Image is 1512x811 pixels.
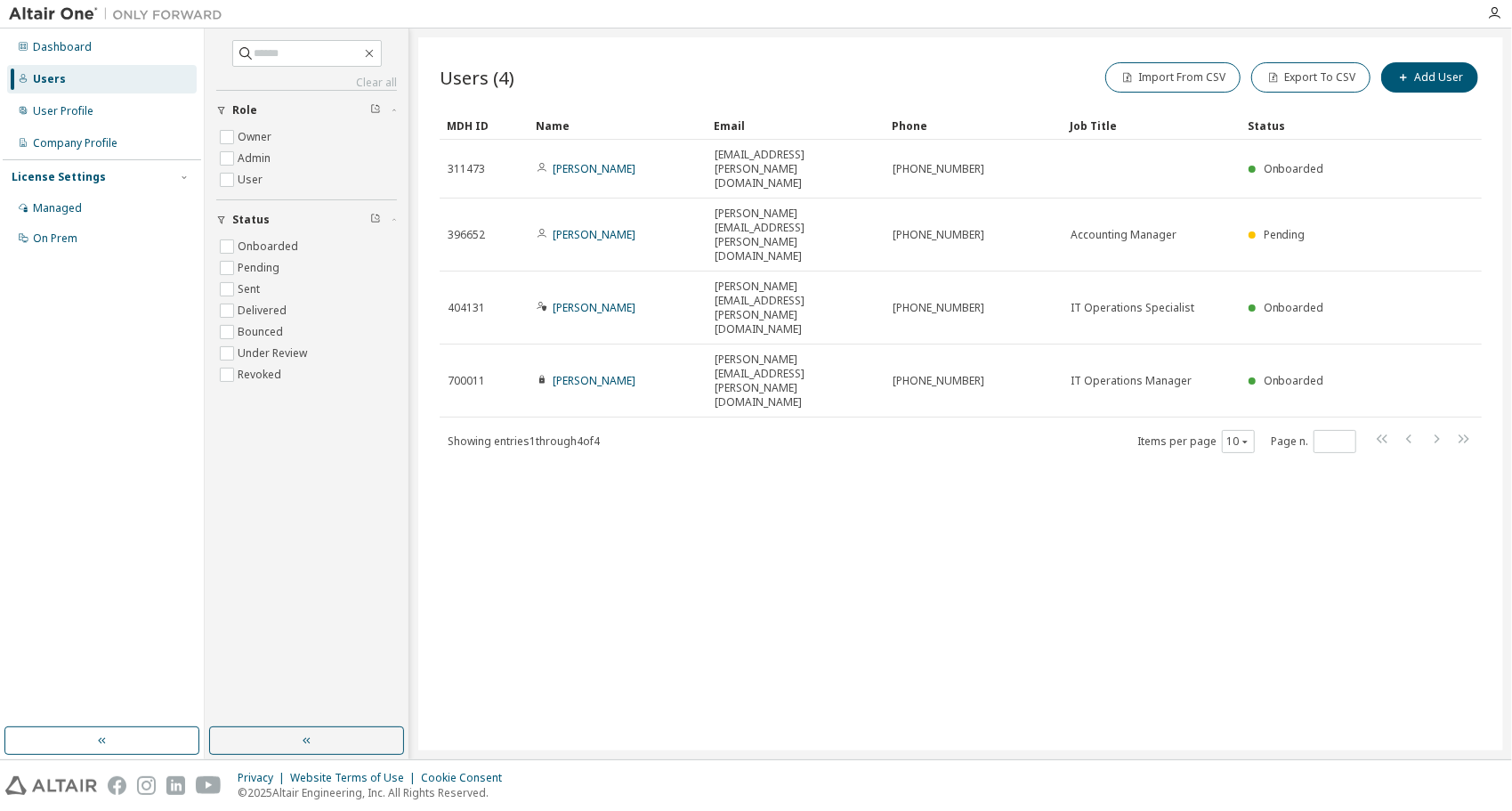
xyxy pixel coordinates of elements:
[1226,434,1250,449] button: 10
[893,301,984,315] span: [PHONE_NUMBER]
[1071,301,1194,315] span: IT Operations Specialist
[9,5,231,23] img: Altair One
[1264,161,1324,176] span: Onboarded
[33,231,77,246] div: On Prem
[553,373,635,388] a: [PERSON_NAME]
[238,257,283,279] label: Pending
[216,91,397,130] button: Role
[893,162,984,176] span: [PHONE_NUMBER]
[232,213,270,227] span: Status
[232,103,257,118] span: Role
[238,148,274,169] label: Admin
[196,776,222,795] img: youtube.svg
[1071,374,1192,388] span: IT Operations Manager
[137,776,156,795] img: instagram.svg
[33,104,93,118] div: User Profile
[536,111,699,140] div: Name
[448,374,485,388] span: 700011
[1251,62,1371,93] button: Export To CSV
[216,200,397,239] button: Status
[238,321,287,343] label: Bounced
[238,126,275,148] label: Owner
[1070,111,1233,140] div: Job Title
[370,103,381,118] span: Clear filter
[448,228,485,242] span: 396652
[714,111,877,140] div: Email
[447,111,522,140] div: MDH ID
[553,300,635,315] a: [PERSON_NAME]
[108,776,126,795] img: facebook.svg
[238,279,263,300] label: Sent
[12,170,106,184] div: License Settings
[5,776,97,795] img: altair_logo.svg
[1137,430,1255,453] span: Items per page
[448,162,485,176] span: 311473
[1264,373,1324,388] span: Onboarded
[238,169,266,191] label: User
[715,353,877,410] span: [PERSON_NAME][EMAIL_ADDRESS][PERSON_NAME][DOMAIN_NAME]
[1381,62,1478,93] button: Add User
[893,374,984,388] span: [PHONE_NUMBER]
[238,300,290,321] label: Delivered
[892,111,1055,140] div: Phone
[166,776,185,795] img: linkedin.svg
[715,280,877,337] span: [PERSON_NAME][EMAIL_ADDRESS][PERSON_NAME][DOMAIN_NAME]
[715,148,877,191] span: [EMAIL_ADDRESS][PERSON_NAME][DOMAIN_NAME]
[1264,227,1306,242] span: Pending
[33,40,92,54] div: Dashboard
[1264,300,1324,315] span: Onboarded
[1071,228,1176,242] span: Accounting Manager
[448,301,485,315] span: 404131
[1248,111,1389,140] div: Status
[238,785,513,800] p: © 2025 Altair Engineering, Inc. All Rights Reserved.
[290,771,421,785] div: Website Terms of Use
[238,343,311,364] label: Under Review
[216,76,397,90] a: Clear all
[238,236,302,257] label: Onboarded
[893,228,984,242] span: [PHONE_NUMBER]
[715,207,877,264] span: [PERSON_NAME][EMAIL_ADDRESS][PERSON_NAME][DOMAIN_NAME]
[421,771,513,785] div: Cookie Consent
[33,72,66,86] div: Users
[33,136,117,150] div: Company Profile
[553,161,635,176] a: [PERSON_NAME]
[1271,430,1356,453] span: Page n.
[440,65,514,90] span: Users (4)
[33,201,82,215] div: Managed
[370,213,381,227] span: Clear filter
[553,227,635,242] a: [PERSON_NAME]
[448,434,600,449] span: Showing entries 1 through 4 of 4
[238,771,290,785] div: Privacy
[1105,62,1241,93] button: Import From CSV
[238,364,285,385] label: Revoked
